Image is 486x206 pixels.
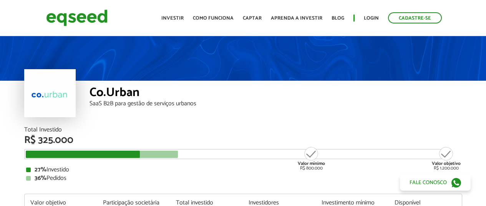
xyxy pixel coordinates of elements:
div: Disponível [395,200,456,206]
div: Total investido [176,200,237,206]
div: Valor objetivo [30,200,92,206]
div: SaaS B2B para gestão de serviços urbanos [90,101,462,107]
div: Pedidos [26,175,460,181]
a: Blog [332,16,344,21]
a: Fale conosco [400,174,471,191]
strong: 27% [35,164,46,175]
div: Participação societária [103,200,164,206]
div: R$ 800.000 [297,146,326,171]
img: EqSeed [46,8,108,28]
a: Captar [243,16,262,21]
div: Co.Urban [90,86,462,101]
a: Login [364,16,379,21]
div: Investido [26,167,460,173]
strong: Valor objetivo [432,160,461,167]
div: Investimento mínimo [322,200,383,206]
a: Como funciona [193,16,234,21]
div: R$ 325.000 [24,135,462,145]
div: Total Investido [24,127,462,133]
div: R$ 1.200.000 [432,146,461,171]
a: Cadastre-se [388,12,442,23]
a: Investir [161,16,184,21]
div: Investidores [249,200,310,206]
a: Aprenda a investir [271,16,322,21]
strong: 36% [35,173,46,183]
strong: Valor mínimo [298,160,325,167]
